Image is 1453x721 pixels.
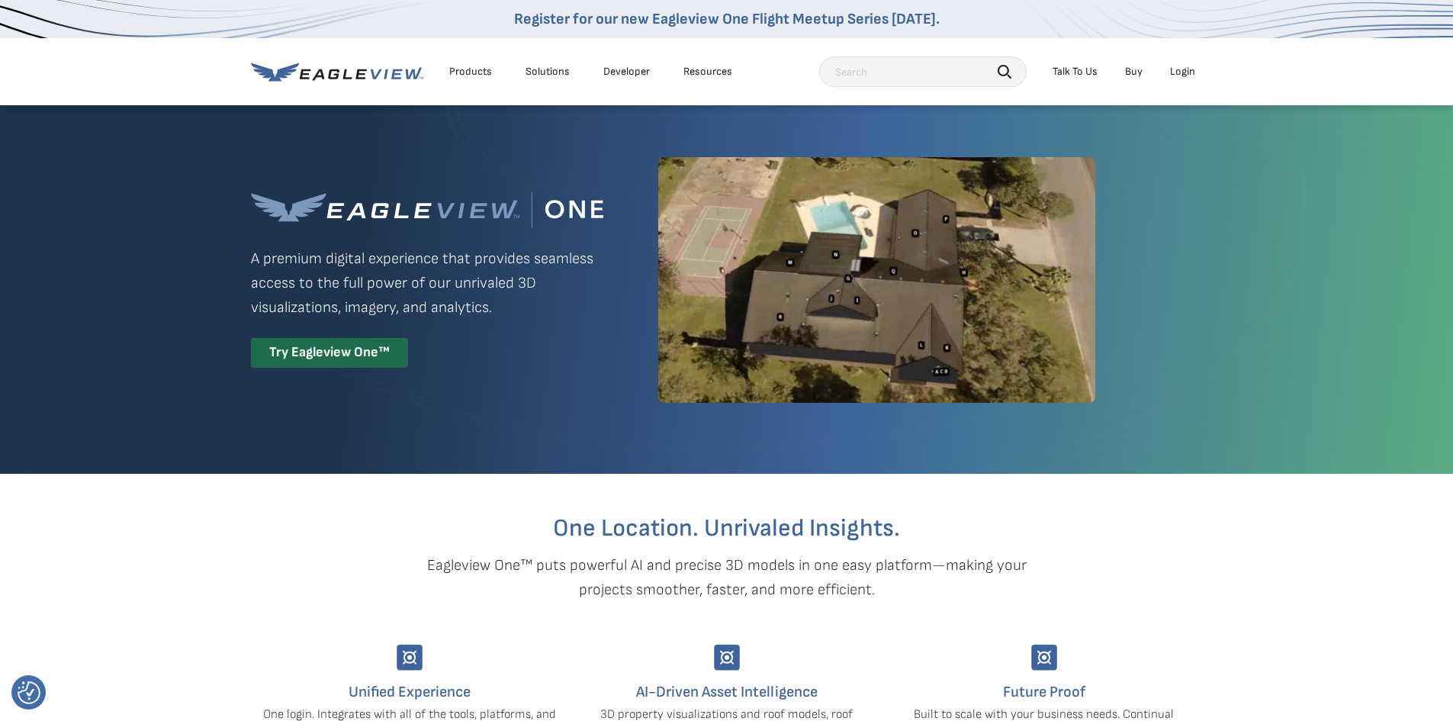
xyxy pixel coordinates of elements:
div: Solutions [526,65,570,79]
img: Group-9744.svg [714,645,740,671]
div: Resources [683,65,732,79]
h4: Unified Experience [262,680,557,704]
div: Talk To Us [1053,65,1098,79]
img: Group-9744.svg [397,645,423,671]
button: Consent Preferences [18,681,40,704]
h4: AI-Driven Asset Intelligence [580,680,874,704]
a: Developer [603,65,650,79]
img: Group-9744.svg [1031,645,1057,671]
img: Revisit consent button [18,681,40,704]
div: Login [1170,65,1195,79]
p: A premium digital experience that provides seamless access to the full power of our unrivaled 3D ... [251,246,603,320]
p: Eagleview One™ puts powerful AI and precise 3D models in one easy platform—making your projects s... [400,553,1053,602]
a: Register for our new Eagleview One Flight Meetup Series [DATE]. [514,10,940,28]
a: Buy [1125,65,1143,79]
div: Products [449,65,492,79]
h4: Future Proof [897,680,1191,704]
input: Search [819,56,1027,87]
h2: One Location. Unrivaled Insights. [262,517,1191,541]
div: Try Eagleview One™ [251,338,408,368]
img: Eagleview One™ [251,192,603,228]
